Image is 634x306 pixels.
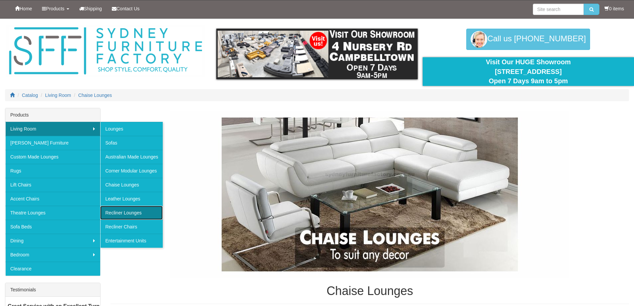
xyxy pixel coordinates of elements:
a: Products [37,0,74,17]
span: Products [46,6,64,11]
div: Products [5,108,100,122]
a: Recliner Lounges [100,206,163,220]
a: Chaise Lounges [78,93,112,98]
a: Clearance [5,262,100,276]
a: Chaise Lounges [100,178,163,192]
a: Custom Made Lounges [5,150,100,164]
a: Theatre Lounges [5,206,100,220]
img: Sydney Furniture Factory [6,25,205,77]
a: Catalog [22,93,38,98]
a: Australian Made Lounges [100,150,163,164]
a: Living Room [45,93,71,98]
a: Living Room [5,122,100,136]
div: Testimonials [5,283,100,297]
a: Shipping [74,0,107,17]
a: Lift Chairs [5,178,100,192]
li: 0 items [604,5,624,12]
img: Chaise Lounges [170,111,569,278]
span: Shipping [84,6,102,11]
input: Site search [533,4,584,15]
a: Bedroom [5,248,100,262]
a: Corner Modular Lounges [100,164,163,178]
h1: Chaise Lounges [110,284,629,298]
div: Visit Our HUGE Showroom [STREET_ADDRESS] Open 7 Days 9am to 5pm [428,57,629,86]
a: Contact Us [107,0,144,17]
a: Leather Lounges [100,192,163,206]
a: Accent Chairs [5,192,100,206]
a: Rugs [5,164,100,178]
a: Recliner Chairs [100,220,163,234]
a: Sofas [100,136,163,150]
a: Sofa Beds [5,220,100,234]
img: showroom.gif [216,29,418,79]
span: Home [20,6,32,11]
a: Dining [5,234,100,248]
span: Contact Us [116,6,139,11]
a: Home [10,0,37,17]
a: Lounges [100,122,163,136]
a: [PERSON_NAME] Furniture [5,136,100,150]
a: Entertainment Units [100,234,163,248]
